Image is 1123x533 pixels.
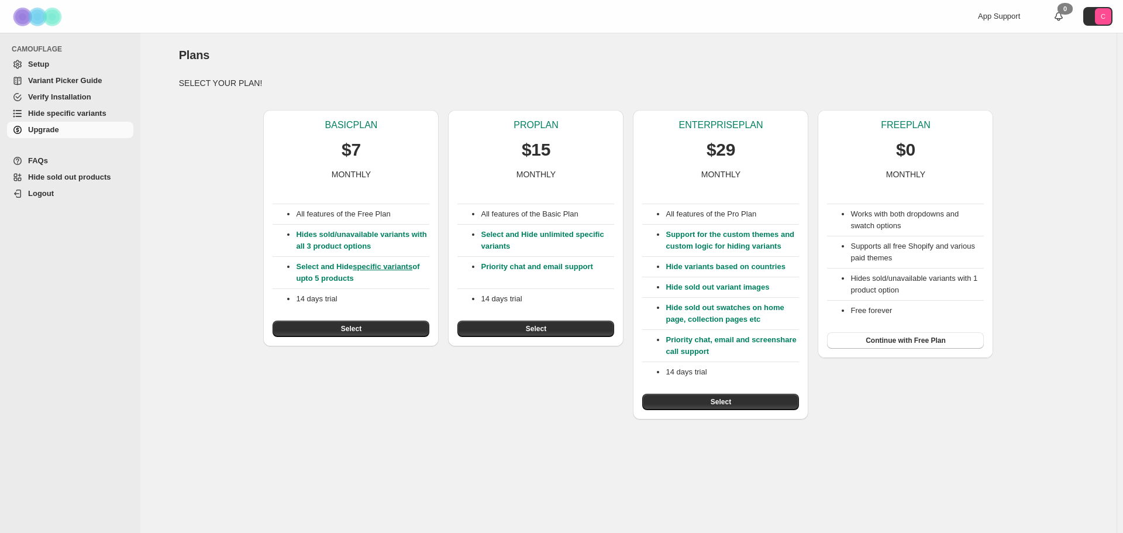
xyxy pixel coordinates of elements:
div: 0 [1057,3,1073,15]
li: Supports all free Shopify and various paid themes [850,240,984,264]
p: Hide variants based on countries [666,261,799,273]
p: All features of the Basic Plan [481,208,614,220]
p: Select and Hide of upto 5 products [296,261,429,284]
button: Continue with Free Plan [827,332,984,349]
p: BASIC PLAN [325,119,378,131]
li: Hides sold/unavailable variants with 1 product option [850,273,984,296]
span: Verify Installation [28,92,91,101]
a: Hide specific variants [7,105,133,122]
p: MONTHLY [886,169,925,180]
button: Select [642,394,799,410]
span: Hide sold out products [28,173,111,181]
span: Plans [179,49,209,61]
p: SELECT YOUR PLAN! [179,77,1079,89]
p: 14 days trial [481,293,614,305]
a: FAQs [7,153,133,169]
span: FAQs [28,156,48,165]
p: MONTHLY [516,169,556,180]
a: Logout [7,185,133,202]
a: Upgrade [7,122,133,138]
p: PRO PLAN [514,119,558,131]
img: Camouflage [9,1,68,33]
a: Setup [7,56,133,73]
text: C [1101,13,1105,20]
p: 14 days trial [666,366,799,378]
p: $0 [896,138,915,161]
span: Avatar with initials C [1095,8,1111,25]
p: All features of the Free Plan [296,208,429,220]
li: Works with both dropdowns and swatch options [850,208,984,232]
button: Avatar with initials C [1083,7,1112,26]
span: Setup [28,60,49,68]
span: Upgrade [28,125,59,134]
a: Hide sold out products [7,169,133,185]
p: $29 [707,138,735,161]
p: $7 [342,138,361,161]
span: Variant Picker Guide [28,76,102,85]
p: Hides sold/unavailable variants with all 3 product options [296,229,429,252]
p: FREE PLAN [881,119,930,131]
li: Free forever [850,305,984,317]
p: Support for the custom themes and custom logic for hiding variants [666,229,799,252]
span: Continue with Free Plan [866,336,946,345]
p: All features of the Pro Plan [666,208,799,220]
p: Priority chat, email and screenshare call support [666,334,799,357]
span: Hide specific variants [28,109,106,118]
p: 14 days trial [296,293,429,305]
p: Select and Hide unlimited specific variants [481,229,614,252]
p: ENTERPRISE PLAN [678,119,763,131]
a: Verify Installation [7,89,133,105]
span: Logout [28,189,54,198]
button: Select [457,321,614,337]
p: Hide sold out swatches on home page, collection pages etc [666,302,799,325]
span: Select [526,324,546,333]
p: MONTHLY [701,169,740,180]
span: App Support [978,12,1020,20]
span: CAMOUFLAGE [12,44,135,54]
p: Priority chat and email support [481,261,614,284]
button: Select [273,321,429,337]
span: Select [341,324,361,333]
a: 0 [1053,11,1065,22]
p: $15 [522,138,550,161]
a: Variant Picker Guide [7,73,133,89]
a: specific variants [353,262,412,271]
p: MONTHLY [332,169,371,180]
p: Hide sold out variant images [666,281,799,293]
span: Select [711,397,731,407]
